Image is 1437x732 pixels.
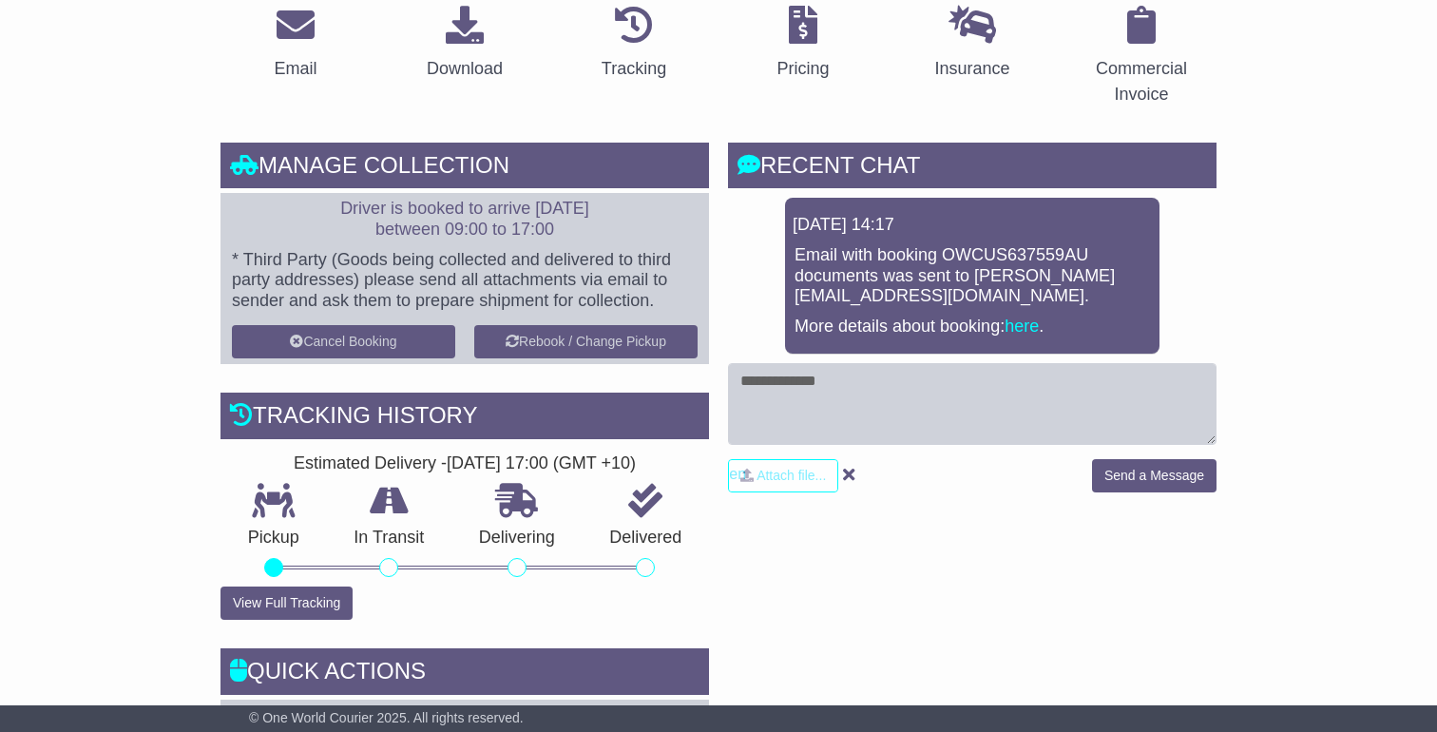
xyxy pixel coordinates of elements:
p: * Third Party (Goods being collected and delivered to third party addresses) please send all atta... [232,250,698,312]
a: here [1005,317,1039,336]
div: Insurance [934,56,1009,82]
p: More details about booking: . [795,317,1150,337]
button: Cancel Booking [232,325,455,358]
div: [DATE] 14:17 [793,215,1152,236]
div: Download [427,56,503,82]
div: Quick Actions [220,648,709,700]
span: © One World Courier 2025. All rights reserved. [249,710,524,725]
div: Commercial Invoice [1079,56,1204,107]
p: Delivering [451,528,583,549]
div: Estimated Delivery - [220,453,709,474]
button: View Full Tracking [220,587,353,620]
p: In Transit [327,528,452,549]
button: Send a Message [1092,459,1217,492]
p: Pickup [220,528,327,549]
div: [DATE] 17:00 (GMT +10) [447,453,636,474]
div: Email [274,56,316,82]
button: Rebook / Change Pickup [474,325,698,358]
div: Tracking [602,56,666,82]
p: Driver is booked to arrive [DATE] between 09:00 to 17:00 [232,199,698,240]
div: Tracking history [220,393,709,444]
p: Email with booking OWCUS637559AU documents was sent to [PERSON_NAME][EMAIL_ADDRESS][DOMAIN_NAME]. [795,245,1150,307]
div: Manage collection [220,143,709,194]
div: RECENT CHAT [728,143,1217,194]
div: Pricing [776,56,829,82]
p: Delivered [583,528,710,549]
